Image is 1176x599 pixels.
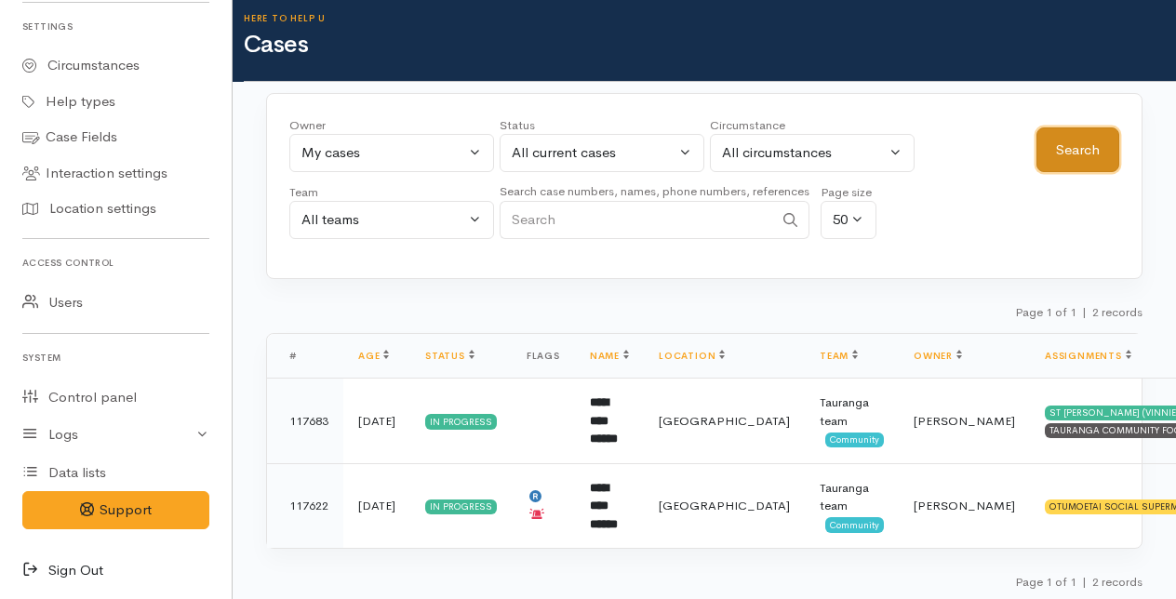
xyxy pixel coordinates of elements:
button: All current cases [500,134,704,172]
span: Community [825,517,884,532]
span: [PERSON_NAME] [914,413,1015,429]
div: In progress [425,414,497,429]
div: All teams [301,209,465,231]
div: My cases [301,142,465,164]
button: All teams [289,201,494,239]
button: Search [1036,127,1119,173]
a: Name [590,350,629,362]
div: All circumstances [722,142,886,164]
div: Tauranga team [820,393,884,430]
h1: Cases [244,32,1176,59]
th: Flags [512,334,575,379]
div: Owner [289,116,494,135]
a: Assignments [1045,350,1131,362]
button: 50 [821,201,876,239]
div: All current cases [512,142,675,164]
a: Age [358,350,389,362]
th: # [267,334,343,379]
a: Status [425,350,474,362]
div: Circumstance [710,116,915,135]
small: Page 1 of 1 2 records [1015,574,1143,590]
span: | [1082,574,1087,590]
input: Search [500,201,773,239]
div: Team [289,183,494,202]
button: Support [22,491,209,529]
button: My cases [289,134,494,172]
div: 50 [833,209,848,231]
a: Location [659,350,725,362]
span: [GEOGRAPHIC_DATA] [659,413,790,429]
h6: System [22,345,209,370]
span: [GEOGRAPHIC_DATA] [659,498,790,513]
a: Team [820,350,858,362]
td: 117683 [267,379,343,464]
div: Page size [821,183,876,202]
span: [PERSON_NAME] [914,498,1015,513]
td: [DATE] [343,379,410,464]
div: In progress [425,499,497,514]
h6: Here to help u [244,13,1176,23]
span: | [1082,304,1087,320]
td: 117622 [267,463,343,548]
h6: Settings [22,14,209,39]
div: Status [500,116,704,135]
a: Owner [914,350,962,362]
small: Page 1 of 1 2 records [1015,304,1143,320]
td: [DATE] [343,463,410,548]
h6: Access control [22,250,209,275]
span: Community [825,433,884,447]
button: All circumstances [710,134,915,172]
div: Tauranga team [820,479,884,515]
small: Search case numbers, names, phone numbers, references [500,183,809,199]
